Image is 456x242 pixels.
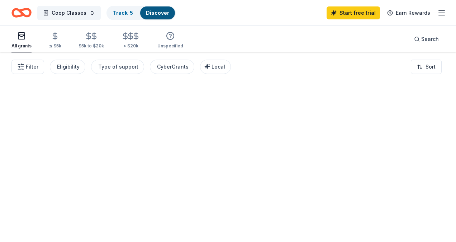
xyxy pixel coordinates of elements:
span: Coop Classes [52,9,86,17]
span: Local [212,64,225,70]
button: Type of support [91,60,144,74]
button: Filter [11,60,44,74]
div: ≤ $5k [49,43,61,49]
span: Sort [426,62,436,71]
button: Search [408,32,445,46]
a: Track· 5 [113,10,133,16]
div: Eligibility [57,62,80,71]
button: Coop Classes [37,6,101,20]
span: Filter [26,62,38,71]
button: All grants [11,29,32,52]
div: > $20k [121,43,140,49]
button: > $20k [121,29,140,52]
div: Unspecified [157,43,183,49]
a: Discover [146,10,169,16]
div: CyberGrants [157,62,189,71]
button: CyberGrants [150,60,194,74]
button: Sort [411,60,442,74]
div: Type of support [98,62,138,71]
button: $5k to $20k [79,29,104,52]
button: Unspecified [157,29,183,52]
button: Track· 5Discover [106,6,176,20]
button: Local [200,60,231,74]
button: ≤ $5k [49,29,61,52]
div: $5k to $20k [79,43,104,49]
div: All grants [11,43,32,49]
a: Earn Rewards [383,6,434,19]
a: Home [11,4,32,21]
a: Start free trial [327,6,380,19]
span: Search [421,35,439,43]
button: Eligibility [50,60,85,74]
